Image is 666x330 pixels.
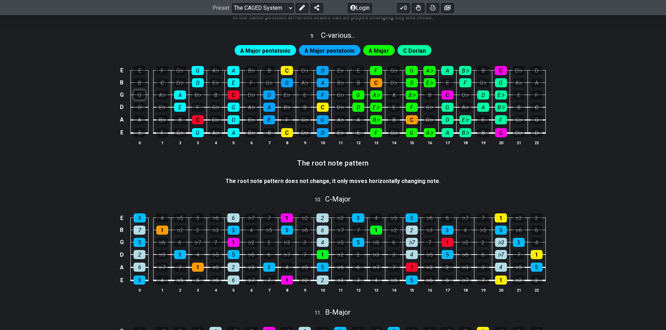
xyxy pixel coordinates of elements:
[134,66,146,75] div: E
[388,250,400,259] div: 3
[227,66,239,75] div: A
[117,248,126,261] td: D
[370,226,382,235] div: 1
[174,103,186,112] div: E
[530,66,543,75] div: D
[477,78,489,87] div: G♭
[352,78,364,87] div: B
[134,226,145,235] div: 7
[427,3,439,13] button: Print
[263,128,275,137] div: B
[314,139,331,146] th: 10
[263,250,275,259] div: 6
[192,78,204,87] div: D
[335,226,346,235] div: ♭7
[474,139,492,146] th: 19
[441,3,454,13] button: Create image
[352,213,364,222] div: 3
[134,128,145,137] div: E
[131,139,149,146] th: 0
[245,226,257,235] div: 4
[299,90,311,100] div: E
[192,115,204,124] div: C
[495,90,507,100] div: E♭
[334,66,346,75] div: E♭
[370,250,382,259] div: ♭3
[224,139,242,146] th: 5
[171,139,189,146] th: 2
[296,3,308,13] button: Edit Preset
[495,226,507,235] div: 5
[441,66,453,75] div: A
[213,5,229,11] span: Preset
[424,90,436,100] div: B
[296,139,314,146] th: 9
[210,238,222,247] div: 7
[406,90,418,100] div: B♭
[442,128,453,137] div: A
[117,236,126,248] td: G
[228,250,239,259] div: 5
[281,250,293,259] div: ♭7
[117,113,126,126] td: A
[424,250,436,259] div: ♭5
[281,263,293,272] div: 4
[134,115,145,124] div: A
[299,250,311,259] div: 7
[531,90,543,100] div: F
[117,65,126,77] td: E
[406,128,418,137] div: G
[192,226,204,235] div: 2
[317,250,329,259] div: 1
[388,90,400,100] div: A
[156,213,168,222] div: 4
[225,178,441,184] strong: The root note pattern does not change, it only moves horizontally changing note.
[370,128,382,137] div: F
[459,226,471,235] div: 4
[245,115,257,124] div: E♭
[228,238,239,247] div: 1
[210,78,222,87] div: E♭
[403,139,421,146] th: 15
[335,250,346,259] div: ♭2
[281,238,293,247] div: ♭3
[530,213,543,222] div: 2
[406,238,418,247] div: ♭7
[281,78,293,87] div: G
[174,250,186,259] div: 3
[156,238,168,247] div: ♭6
[299,238,311,247] div: 3
[412,3,424,13] button: Toggle Dexterity for all fretkits
[495,213,507,222] div: 1
[352,66,364,75] div: E
[117,89,126,101] td: G
[299,103,311,112] div: B
[245,103,257,112] div: A♭
[495,66,507,75] div: C
[335,78,346,87] div: B♭
[156,226,168,235] div: 1
[477,128,489,137] div: B
[210,115,222,124] div: D♭
[531,226,543,235] div: 6
[174,78,186,87] div: D♭
[459,128,471,137] div: B♭
[531,238,543,247] div: 4
[228,78,239,87] div: E
[335,238,346,247] div: ♭5
[495,115,507,124] div: F
[335,90,346,100] div: G♭
[406,78,418,87] div: D
[423,66,436,75] div: A♭
[442,90,453,100] div: C
[156,128,168,137] div: F
[134,263,145,272] div: 6
[442,238,453,247] div: 1
[281,213,293,222] div: 1
[442,226,453,235] div: 3
[174,128,186,137] div: G♭
[388,213,400,222] div: ♭5
[263,263,275,272] div: 3
[352,263,364,272] div: 6
[438,139,456,146] th: 17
